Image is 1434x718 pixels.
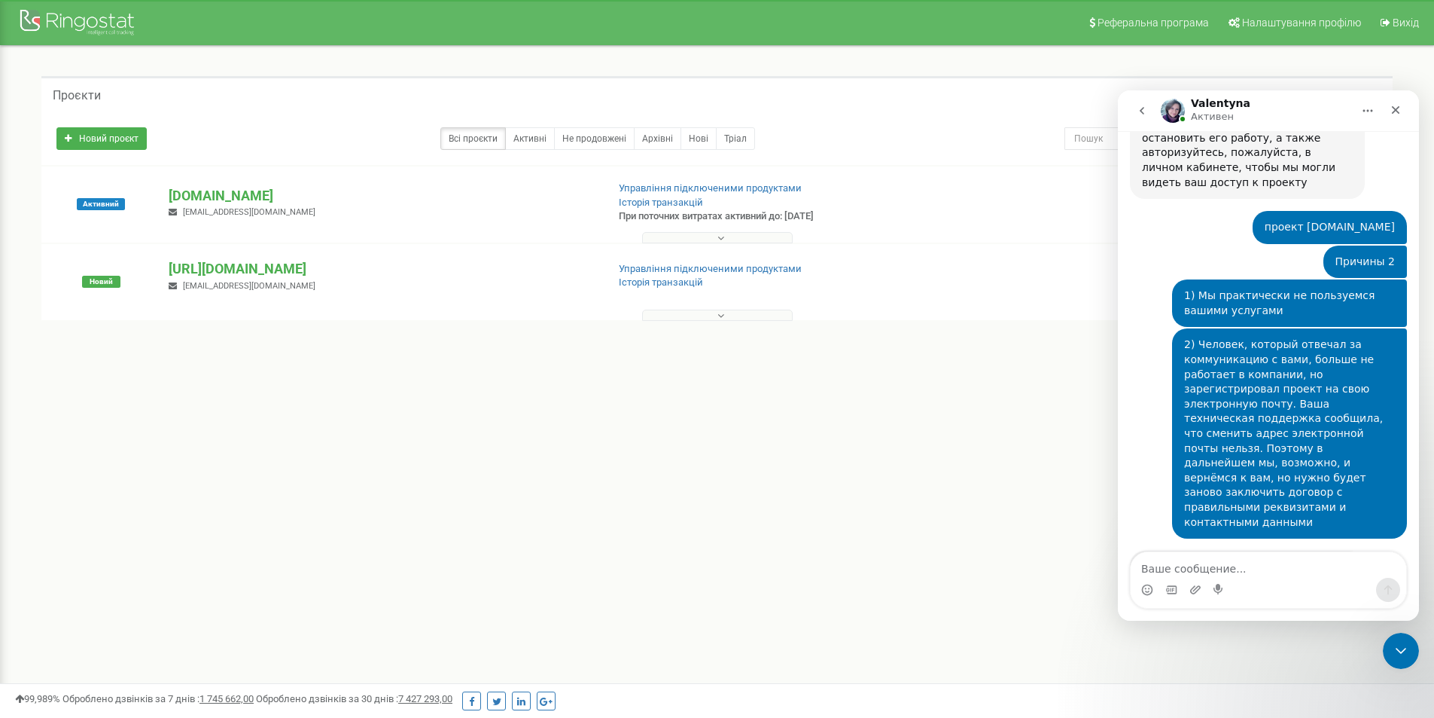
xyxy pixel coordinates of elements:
[15,693,60,704] span: 99,989%
[680,127,717,150] a: Нові
[398,693,452,704] u: 7 427 293,00
[716,127,755,150] a: Тріал
[619,277,703,288] a: Історія транзакцій
[1242,17,1361,29] span: Налаштування профілю
[183,207,315,217] span: [EMAIL_ADDRESS][DOMAIN_NAME]
[505,127,555,150] a: Активні
[619,182,802,194] a: Управління підключеними продуктами
[82,276,120,288] span: Новий
[1098,17,1209,29] span: Реферальна програма
[1383,633,1419,669] iframe: Intercom live chat
[619,197,703,208] a: Історія транзакцій
[1393,17,1419,29] span: Вихід
[62,693,254,704] span: Оброблено дзвінків за 7 днів :
[440,127,506,150] a: Всі проєкти
[56,127,147,150] a: Новий проєкт
[199,693,254,704] u: 1 745 662,00
[619,263,802,274] a: Управління підключеними продуктами
[619,209,932,224] p: При поточних витратах активний до: [DATE]
[256,693,452,704] span: Оброблено дзвінків за 30 днів :
[554,127,635,150] a: Не продовжені
[53,89,101,102] h5: Проєкти
[1118,90,1419,621] iframe: Intercom live chat
[169,259,594,279] p: [URL][DOMAIN_NAME]
[1064,127,1310,150] input: Пошук
[77,198,125,210] span: Активний
[634,127,681,150] a: Архівні
[169,186,594,206] p: [DOMAIN_NAME]
[183,281,315,291] span: [EMAIL_ADDRESS][DOMAIN_NAME]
